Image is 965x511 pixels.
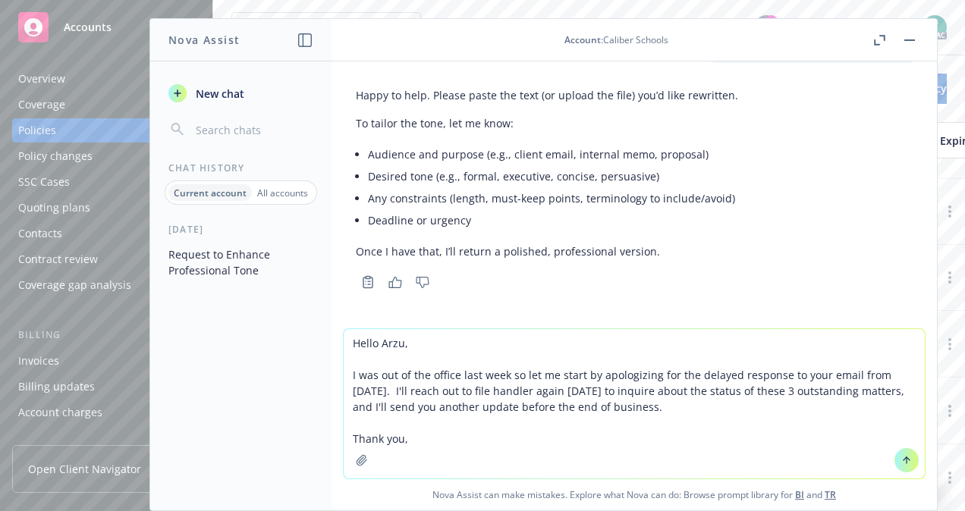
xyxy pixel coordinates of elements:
[12,6,200,49] a: Accounts
[356,87,738,103] p: Happy to help. Please paste the text (or upload the file) you’d like rewritten.
[923,15,947,39] img: photo
[361,275,375,289] svg: Copy to clipboard
[338,479,931,510] span: Nova Assist can make mistakes. Explore what Nova can do: Browse prompt library for and
[174,187,247,199] p: Current account
[795,488,804,501] a: BI
[18,247,98,271] div: Contract review
[162,242,319,283] button: Request to Enhance Professional Tone
[12,196,200,220] a: Quoting plans
[150,223,332,236] div: [DATE]
[941,202,959,221] a: more
[18,144,93,168] div: Policy changes
[853,12,883,42] a: Search
[18,196,90,220] div: Quoting plans
[941,335,959,353] a: more
[12,221,200,246] a: Contacts
[231,12,421,42] button: Caliber Schools
[12,144,200,168] a: Policy changes
[18,92,65,117] div: Coverage
[18,375,95,399] div: Billing updates
[150,161,332,174] div: Chat History
[825,488,836,501] a: TR
[12,273,200,297] a: Coverage gap analysis
[368,143,738,165] li: Audience and purpose (e.g., client email, internal memo, proposal)
[818,12,848,42] a: Report a Bug
[12,92,200,117] a: Coverage
[564,33,668,46] div: : Caliber Schools
[941,469,959,487] a: more
[18,67,65,91] div: Overview
[12,67,200,91] a: Overview
[12,349,200,373] a: Invoices
[64,21,112,33] span: Accounts
[193,86,244,102] span: New chat
[888,12,918,42] a: Switch app
[18,118,56,143] div: Policies
[12,170,200,194] a: SSC Cases
[12,118,200,143] a: Policies
[18,349,59,373] div: Invoices
[257,187,308,199] p: All accounts
[193,119,313,140] input: Search chats
[564,33,601,46] span: Account
[18,426,107,450] div: Installment plans
[12,400,200,425] a: Account charges
[941,402,959,420] a: more
[368,209,738,231] li: Deadline or urgency
[28,461,141,477] span: Open Client Navigator
[12,426,200,450] a: Installment plans
[18,221,62,246] div: Contacts
[356,115,738,131] p: To tailor the tone, let me know:
[18,273,131,297] div: Coverage gap analysis
[765,15,778,29] div: 99+
[12,375,200,399] a: Billing updates
[344,329,925,478] textarea: Hello Arzu, I was out of the office last week so let me start by apologizing for the delayed resp...
[18,400,102,425] div: Account charges
[168,32,240,48] h1: Nova Assist
[368,165,738,187] li: Desired tone (e.g., formal, executive, concise, persuasive)
[12,328,200,343] div: Billing
[410,271,435,293] button: Thumbs down
[18,170,70,194] div: SSC Cases
[783,12,813,42] a: Stop snowing
[941,268,959,287] a: more
[12,247,200,271] a: Contract review
[356,243,738,259] p: Once I have that, I’ll return a polished, professional version.
[368,187,738,209] li: Any constraints (length, must-keep points, terminology to include/avoid)
[162,80,319,107] button: New chat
